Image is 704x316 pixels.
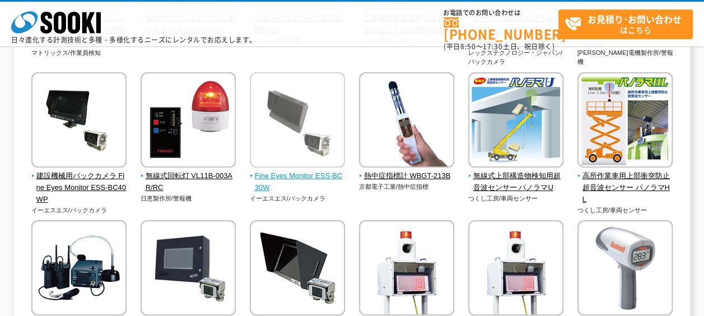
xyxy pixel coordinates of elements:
img: 熱中症指標計 WBGT-213B [359,72,454,170]
strong: お見積り･お問い合わせ [588,12,682,26]
span: 8:50 [460,41,476,52]
span: 17:30 [483,41,503,52]
a: 熱中症指標計 WBGT-213B [359,160,455,182]
p: 日々進化する計測技術と多種・多様化するニーズにレンタルでお応えします。 [11,36,257,43]
img: 無線式上部構造物検知用超音波センサー パノラマU [468,72,563,170]
span: 建設機械用バックカメラ Fine Eyes Monitor ESS-BC40WP [31,170,127,205]
a: 無線式上部構造物検知用超音波センサー パノラマU [468,160,564,193]
img: 無線式回転灯 VL11B-003AR/RC [141,72,236,170]
p: 京都電子工業/熱中症指標 [359,182,455,192]
img: 高所作業車用上部衝突防止超音波センサー パノラマHL [577,72,673,170]
p: つくし工房/車両センサー [468,194,564,203]
a: Fine Eyes Monitor ESS-BC30W [250,160,346,193]
span: 無線式回転灯 VL11B-003AR/RC [141,170,236,194]
span: はこちら [565,10,692,38]
a: お見積り･お問い合わせはこちら [558,10,693,39]
span: 無線式上部構造物検知用超音波センサー パノラマU [468,170,564,194]
p: つくし工房/車両センサー [577,206,673,215]
span: 高所作業車用上部衝突防止超音波センサー パノラマHL [577,170,673,205]
span: 熱中症指標計 WBGT-213B [359,170,455,182]
p: レックステクノロジー・ジャパン/バックカメラ [468,48,564,67]
p: イーエスエス/バックカメラ [250,194,346,203]
span: お電話でのお問い合わせは [444,10,558,16]
p: [PERSON_NAME]電機製作所/警報機 [577,48,673,67]
p: イーエスエス/バックカメラ [31,206,127,215]
span: (平日 ～ 土日、祝日除く) [444,41,554,52]
a: [PHONE_NUMBER] [444,17,558,40]
img: Fine Eyes Monitor ESS-BC30W [250,72,345,170]
a: 建設機械用バックカメラ Fine Eyes Monitor ESS-BC40WP [31,160,127,205]
a: 無線式回転灯 VL11B-003AR/RC [141,160,236,193]
img: 建設機械用バックカメラ Fine Eyes Monitor ESS-BC40WP [31,72,127,170]
p: 日恵製作所/警報機 [141,194,236,203]
a: 高所作業車用上部衝突防止超音波センサー パノラマHL [577,160,673,205]
p: マトリックス/作業員検知 [31,48,127,58]
span: Fine Eyes Monitor ESS-BC30W [250,170,346,194]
